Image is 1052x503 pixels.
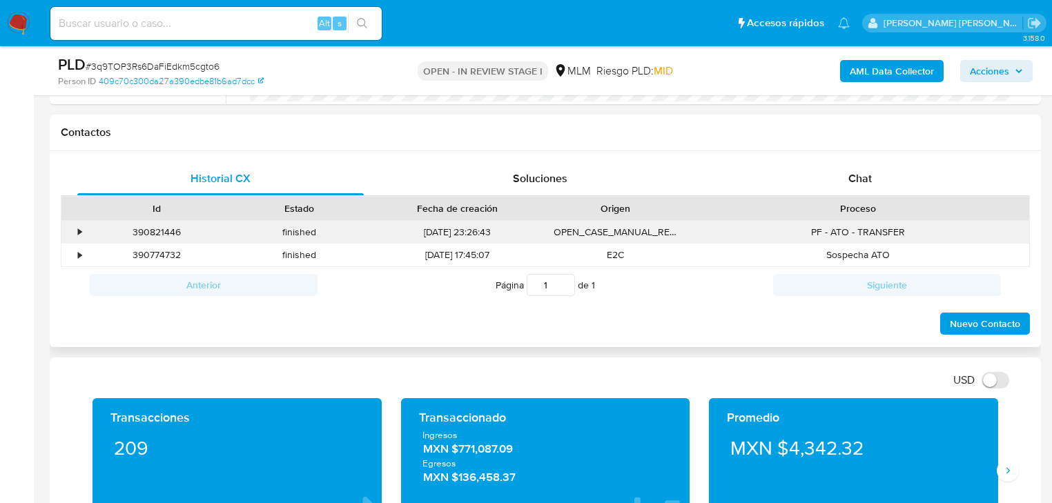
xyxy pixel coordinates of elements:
[99,75,264,88] a: 409c70c300da27a390edbe81b6ad7dcc
[838,17,850,29] a: Notificaciones
[884,17,1023,30] p: michelleangelica.rodriguez@mercadolibre.com.mx
[848,170,872,186] span: Chat
[58,75,96,88] b: Person ID
[95,201,219,215] div: Id
[228,221,371,244] div: finished
[380,201,534,215] div: Fecha de creación
[228,244,371,266] div: finished
[654,63,673,79] span: MID
[687,244,1029,266] div: Sospecha ATO
[78,248,81,262] div: •
[592,278,595,292] span: 1
[78,226,81,239] div: •
[86,221,228,244] div: 390821446
[496,274,595,296] span: Página de
[687,221,1029,244] div: PF - ATO - TRANSFER
[319,17,330,30] span: Alt
[61,126,1030,139] h1: Contactos
[554,201,677,215] div: Origen
[840,60,944,82] button: AML Data Collector
[371,244,544,266] div: [DATE] 17:45:07
[596,63,673,79] span: Riesgo PLD:
[697,201,1020,215] div: Proceso
[338,17,342,30] span: s
[850,60,934,82] b: AML Data Collector
[238,201,362,215] div: Estado
[371,221,544,244] div: [DATE] 23:26:43
[554,63,591,79] div: MLM
[1027,16,1042,30] a: Salir
[747,16,824,30] span: Accesos rápidos
[348,14,376,33] button: search-icon
[544,244,687,266] div: E2C
[90,274,318,296] button: Anterior
[50,14,382,32] input: Buscar usuario o caso...
[1023,32,1045,43] span: 3.158.0
[191,170,251,186] span: Historial CX
[970,60,1009,82] span: Acciones
[86,244,228,266] div: 390774732
[950,314,1020,333] span: Nuevo Contacto
[513,170,567,186] span: Soluciones
[960,60,1033,82] button: Acciones
[53,101,226,134] button: Anticipos de dinero
[86,59,220,73] span: # 3q9TOP3Rs6DaFiEdkm5cgto6
[58,53,86,75] b: PLD
[418,61,548,81] p: OPEN - IN REVIEW STAGE I
[940,313,1030,335] button: Nuevo Contacto
[544,221,687,244] div: OPEN_CASE_MANUAL_REVIEW
[773,274,1001,296] button: Siguiente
